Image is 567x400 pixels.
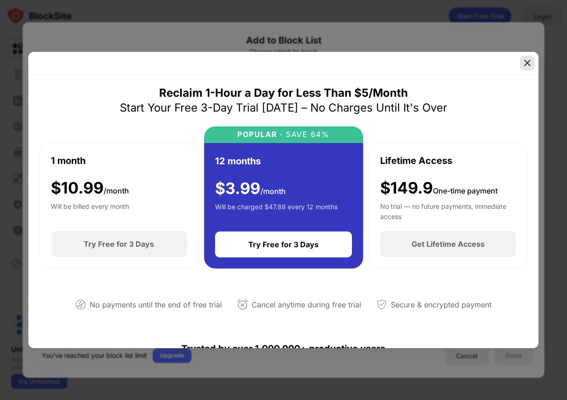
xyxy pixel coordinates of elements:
span: /month [104,186,129,195]
span: One-time payment [433,186,498,195]
div: Cancel anytime during free trial [252,298,361,312]
div: Secure & encrypted payment [391,298,492,312]
div: Try Free for 3 Days [84,239,154,249]
div: No trial — no future payments, immediate access [380,201,516,220]
div: No payments until the end of free trial [90,298,222,312]
div: Get Lifetime Access [412,239,485,249]
img: not-paying [75,299,86,310]
div: $ 3.99 [215,179,286,198]
img: cancel-anytime [237,299,248,310]
div: $ 10.99 [51,179,129,198]
div: Try Free for 3 Days [248,240,319,249]
div: POPULAR · [237,130,283,139]
div: $149.9 [380,179,498,198]
div: Will be billed every month [51,201,129,220]
div: 12 months [215,154,261,168]
div: Start Your Free 3-Day Trial [DATE] – No Charges Until It's Over [120,100,447,115]
div: Lifetime Access [380,154,452,168]
div: 1 month [51,154,86,168]
div: SAVE 64% [283,130,330,139]
img: secured-payment [376,299,387,310]
div: Reclaim 1-Hour a Day for Less Than $5/Month [159,86,408,100]
div: Will be charged $47.88 every 12 months [215,202,338,220]
div: Trusted by over 1,000,000+ productive users [39,326,527,371]
span: /month [260,187,286,196]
